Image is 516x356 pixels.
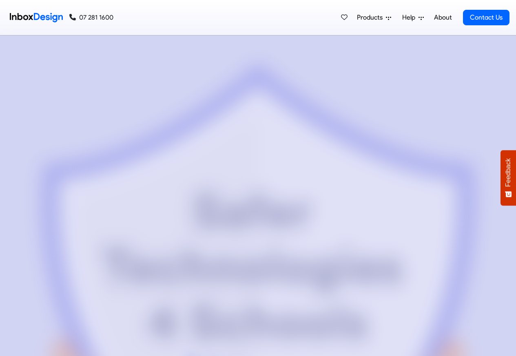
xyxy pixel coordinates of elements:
[69,13,113,22] a: 07 281 1600
[402,13,419,22] span: Help
[432,9,454,26] a: About
[354,9,394,26] a: Products
[399,9,427,26] a: Help
[357,13,386,22] span: Products
[500,150,516,206] button: Feedback - Show survey
[505,158,512,187] span: Feedback
[463,10,509,25] a: Contact Us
